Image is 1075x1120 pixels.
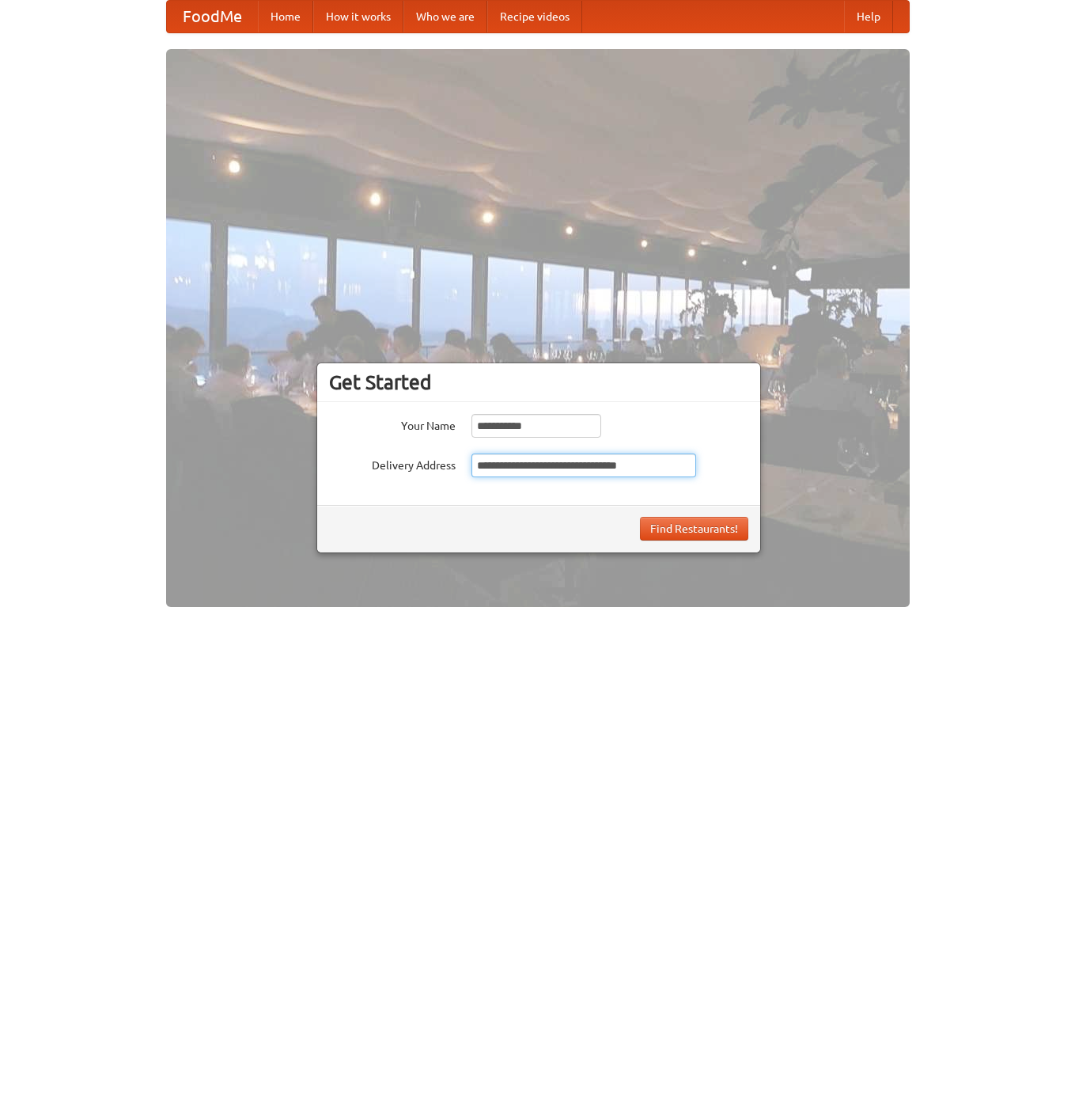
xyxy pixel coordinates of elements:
a: Who we are [403,1,487,32]
a: Home [258,1,313,32]
a: Recipe videos [487,1,582,32]
a: Help [844,1,893,32]
label: Your Name [329,414,456,434]
button: Find Restaurants! [640,517,748,541]
h3: Get Started [329,370,748,394]
label: Delivery Address [329,454,456,473]
a: FoodMe [167,1,258,32]
a: How it works [313,1,403,32]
